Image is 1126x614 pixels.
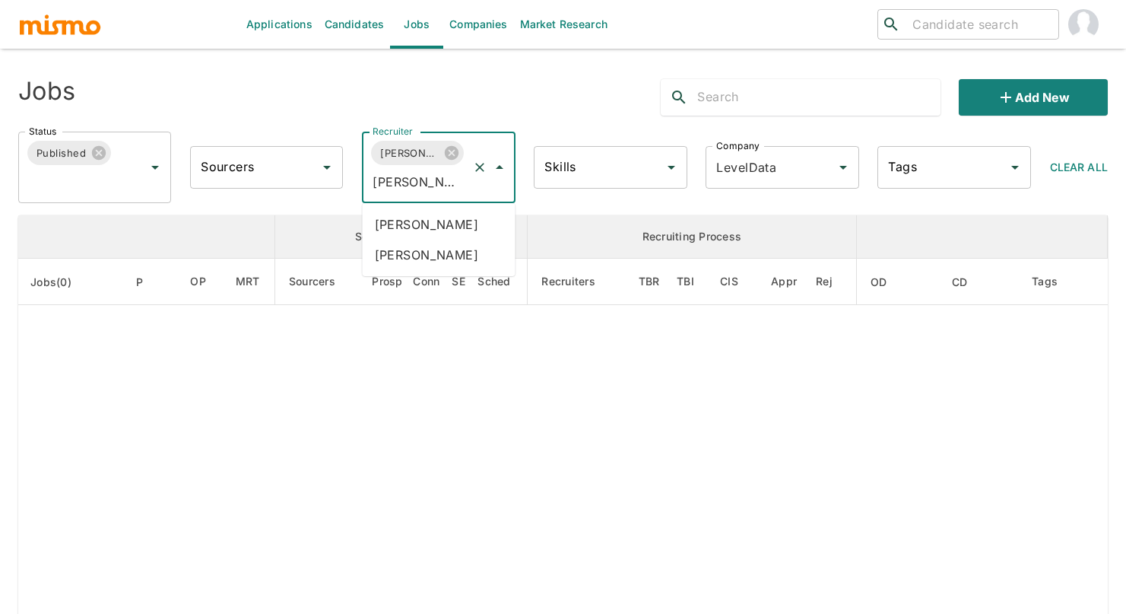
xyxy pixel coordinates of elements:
th: Market Research Total [232,259,275,305]
span: CD [952,273,988,291]
input: Search [697,85,940,110]
img: Mismo Admin [1068,9,1099,40]
button: Open [661,157,682,178]
button: Open [833,157,854,178]
th: Rejected [812,259,856,305]
span: OD [871,273,907,291]
label: Company [716,139,760,152]
th: Client Interview Scheduled [706,259,767,305]
th: Connections [413,259,449,305]
input: Candidate search [906,14,1052,35]
th: Recruiting Process [528,215,856,259]
div: Published [27,141,111,165]
h4: Jobs [18,76,75,107]
span: P [136,273,163,291]
li: [PERSON_NAME] [363,240,515,270]
th: Sourcers [274,259,372,305]
span: [PERSON_NAME] [371,145,447,162]
th: Open Positions [178,259,231,305]
th: Created At [940,259,1020,305]
button: Open [144,157,166,178]
button: Clear [469,157,490,178]
button: Close [489,157,510,178]
div: [PERSON_NAME] [371,141,463,165]
label: Recruiter [373,125,413,138]
label: Status [29,125,56,138]
button: Open [1004,157,1026,178]
span: Published [27,145,95,162]
th: Onboarding Date [856,259,940,305]
li: [PERSON_NAME] [363,209,515,240]
th: Tags [1020,259,1086,305]
th: Recruiters [528,259,635,305]
th: Approved [767,259,812,305]
th: Prospects [372,259,413,305]
span: Clear All [1050,161,1108,173]
th: To Be Interviewed [673,259,706,305]
th: Sent Emails [449,259,474,305]
img: logo [18,13,102,36]
button: Add new [959,79,1108,116]
button: Open [316,157,338,178]
th: Sched [474,259,527,305]
button: search [661,79,697,116]
th: To Be Reviewed [635,259,674,305]
th: Sourcing Process [274,215,527,259]
span: Jobs(0) [30,273,91,291]
th: Priority [132,259,179,305]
